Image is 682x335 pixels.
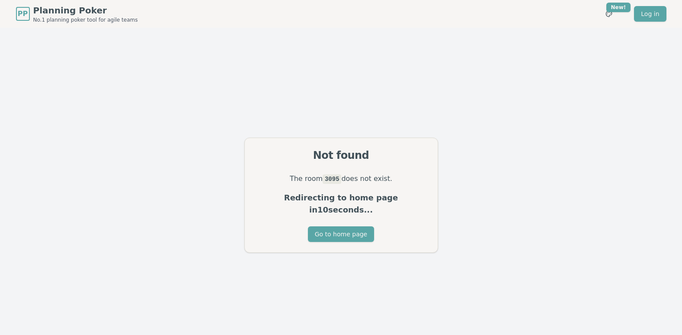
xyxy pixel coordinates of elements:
[33,4,138,16] span: Planning Poker
[255,173,427,185] p: The room does not exist.
[323,174,341,184] code: 3095
[33,16,138,23] span: No.1 planning poker tool for agile teams
[255,192,427,216] p: Redirecting to home page in 10 seconds...
[255,148,427,162] div: Not found
[634,6,666,22] a: Log in
[308,226,374,242] button: Go to home page
[606,3,631,12] div: New!
[18,9,28,19] span: PP
[16,4,138,23] a: PPPlanning PokerNo.1 planning poker tool for agile teams
[601,6,617,22] button: New!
